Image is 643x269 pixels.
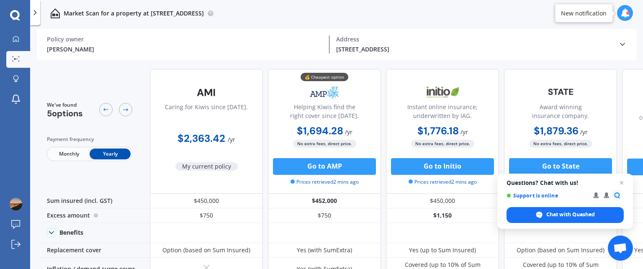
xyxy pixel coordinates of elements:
[47,101,83,109] span: We've found
[162,246,250,254] div: Option (based on Sum Insured)
[150,208,263,223] div: $750
[49,149,90,159] span: Monthly
[37,208,150,223] div: Excess amount
[517,246,604,254] div: Option (based on Sum Insured)
[228,136,235,143] span: / yr
[90,149,131,159] span: Yearly
[37,243,150,258] div: Replacement cover
[409,178,477,186] span: Prices retrieved 2 mins ago
[415,82,470,103] img: Initio.webp
[417,124,459,137] b: $1,776.18
[507,207,624,223] span: Chat with Quashed
[150,194,263,208] div: $450,000
[534,124,579,137] b: $1,879.36
[297,124,343,137] b: $1,694.28
[268,194,381,208] div: $452,000
[177,132,225,145] b: $2,363.42
[546,211,595,218] span: Chat with Quashed
[47,108,83,119] span: 5 options
[291,178,359,186] span: Prices retrieved 2 mins ago
[37,194,150,208] div: Sum insured (incl. GST)
[293,140,356,148] span: No extra fees, direct price.
[47,36,322,43] div: Policy owner
[297,82,352,103] img: AMP.webp
[391,158,494,175] button: Go to Initio
[608,236,633,261] a: Open chat
[533,82,588,102] img: State-text-1.webp
[507,179,624,186] span: Questions? Chat with us!
[529,140,592,148] span: No extra fees, direct price.
[409,246,476,254] div: Yes (up to Sum Insured)
[301,73,348,81] div: 💰 Cheapest option
[386,194,499,208] div: $450,000
[336,36,612,43] div: Address
[511,102,610,123] div: Award winning insurance company.
[268,208,381,223] div: $750
[273,158,376,175] button: Go to AMP
[179,82,234,103] img: AMI-text-1.webp
[50,8,60,18] img: home-and-contents.b802091223b8502ef2dd.svg
[386,208,499,223] div: $1,150
[59,229,83,236] div: Benefits
[411,140,474,148] span: No extra fees, direct price.
[64,9,204,18] p: Market Scan for a property at [STREET_ADDRESS]
[345,128,352,136] span: / yr
[165,102,248,123] div: Caring for Kiwis since [DATE].
[509,158,612,175] button: Go to State
[507,192,587,199] span: Support is online
[47,135,132,143] div: Payment frequency
[336,45,612,54] div: [STREET_ADDRESS]
[10,198,22,210] img: ACg8ocIMYHwBSVlxKqquSB6OGxI3eYjycZb9IrLFaViDh7_LyTQYkvmm0A=s96-c
[297,246,352,254] div: Yes (with SumExtra)
[393,102,492,123] div: Instant online insurance; underwritten by IAG.
[175,162,238,171] span: My current policy
[460,128,468,136] span: / yr
[580,128,588,136] span: / yr
[47,45,322,54] div: [PERSON_NAME]
[561,9,607,17] div: New notification
[275,102,374,123] div: Helping Kiwis find the right cover since [DATE].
